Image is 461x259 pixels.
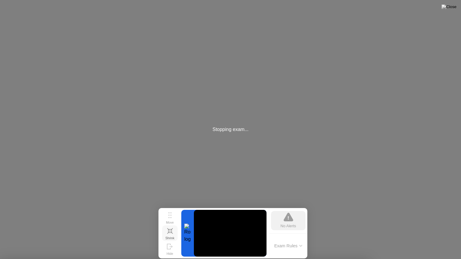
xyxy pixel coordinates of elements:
button: Exam Rules [273,243,304,249]
div: Hide [167,252,173,255]
div: Stopping exam... [212,126,249,133]
div: Move [166,221,174,224]
img: Close [441,4,456,9]
div: No Alerts [281,223,296,229]
div: Shrink [165,236,174,240]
